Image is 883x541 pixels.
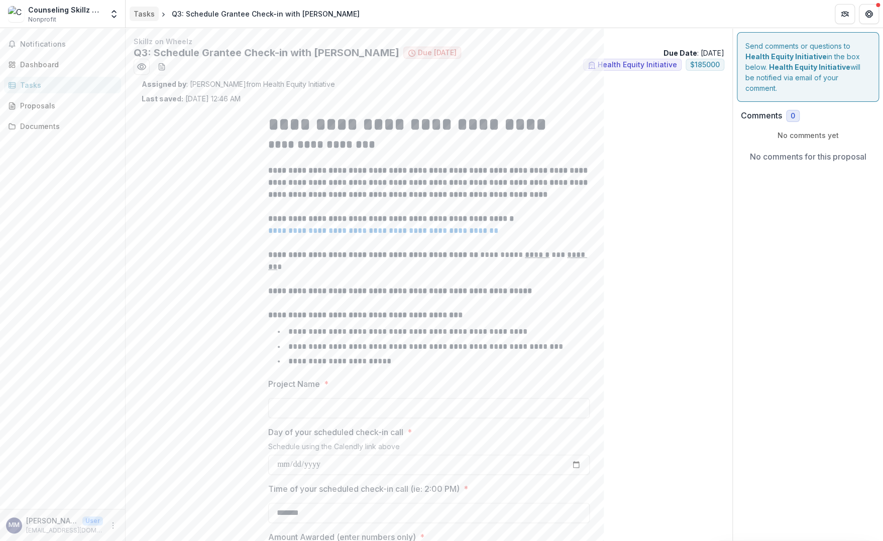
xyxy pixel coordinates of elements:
[4,97,121,114] a: Proposals
[20,40,117,49] span: Notifications
[134,36,724,47] p: Skillz on Wheelz
[598,61,677,69] span: Health Equity Initiative
[664,48,724,58] p: : [DATE]
[134,59,150,75] button: Preview aebca58e-385d-482e-add3-8eabc8896268.pdf
[268,483,460,495] p: Time of your scheduled check-in call (ie: 2:00 PM)
[28,5,103,15] div: Counseling Skillz on Wheelz
[4,56,121,73] a: Dashboard
[750,151,866,163] p: No comments for this proposal
[791,112,795,120] span: 0
[26,515,78,526] p: [PERSON_NAME]
[859,4,879,24] button: Get Help
[769,63,850,71] strong: Health Equity Initiative
[142,80,186,88] strong: Assigned by
[835,4,855,24] button: Partners
[20,121,113,131] div: Documents
[134,9,155,19] div: Tasks
[130,7,364,21] nav: breadcrumb
[4,77,121,93] a: Tasks
[664,49,697,57] strong: Due Date
[82,516,103,525] p: User
[20,59,113,70] div: Dashboard
[142,94,183,103] strong: Last saved:
[134,47,399,59] h2: Q3: Schedule Grantee Check-in with [PERSON_NAME]
[107,519,119,531] button: More
[737,32,879,102] div: Send comments or questions to in the box below. will be notified via email of your comment.
[741,111,782,120] h2: Comments
[9,522,20,528] div: Marshan Marick
[4,36,121,52] button: Notifications
[268,426,403,438] p: Day of your scheduled check-in call
[20,100,113,111] div: Proposals
[107,4,121,24] button: Open entity switcher
[418,49,457,57] span: Due [DATE]
[268,378,320,390] p: Project Name
[690,61,720,69] span: $ 185000
[130,7,159,21] a: Tasks
[741,130,875,141] p: No comments yet
[142,93,241,104] p: [DATE] 12:46 AM
[26,526,103,535] p: [EMAIL_ADDRESS][DOMAIN_NAME]
[172,9,360,19] div: Q3: Schedule Grantee Check-in with [PERSON_NAME]
[4,118,121,134] a: Documents
[142,79,716,89] p: : [PERSON_NAME] from Health Equity Initiative
[268,442,590,455] div: Schedule using the Calendly link above
[28,15,56,24] span: Nonprofit
[154,59,170,75] button: download-word-button
[745,52,827,61] strong: Health Equity Initiative
[8,6,24,22] img: Counseling Skillz on Wheelz
[20,80,113,90] div: Tasks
